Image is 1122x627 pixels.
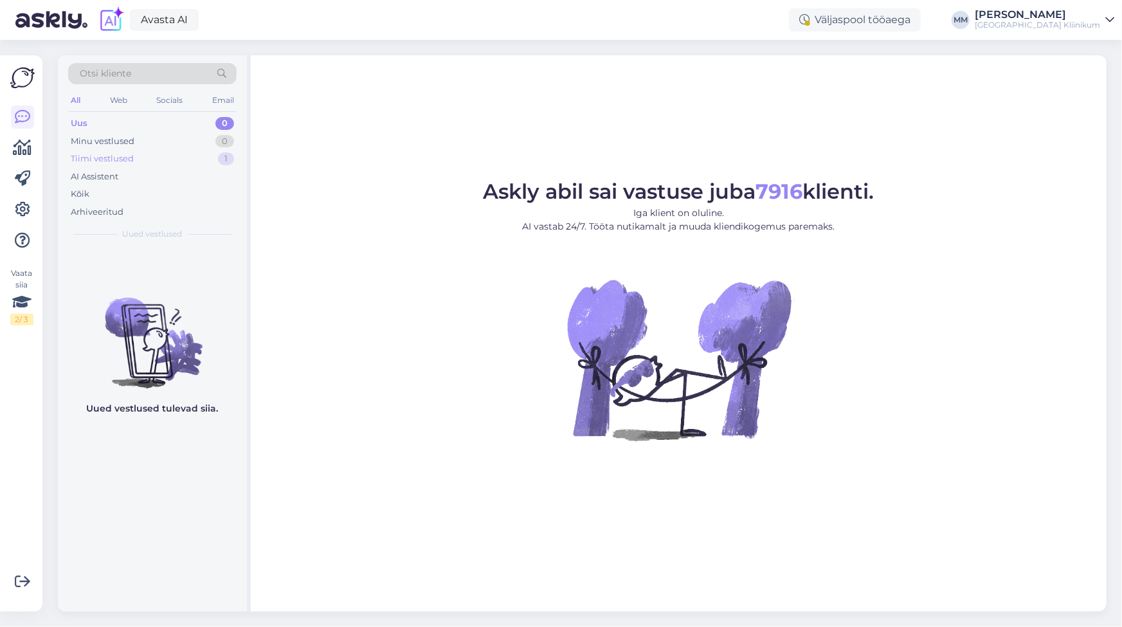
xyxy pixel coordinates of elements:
[87,402,219,415] p: Uued vestlused tulevad siia.
[10,314,33,325] div: 2 / 3
[975,20,1100,30] div: [GEOGRAPHIC_DATA] Kliinikum
[58,275,247,390] img: No chats
[218,152,234,165] div: 1
[71,152,134,165] div: Tiimi vestlused
[563,244,795,475] img: No Chat active
[130,9,199,31] a: Avasta AI
[71,135,134,148] div: Minu vestlused
[210,92,237,109] div: Email
[484,206,874,233] p: Iga klient on oluline. AI vastab 24/7. Tööta nutikamalt ja muuda kliendikogemus paremaks.
[975,10,1100,20] div: [PERSON_NAME]
[80,67,131,80] span: Otsi kliente
[71,170,118,183] div: AI Assistent
[107,92,130,109] div: Web
[154,92,185,109] div: Socials
[98,6,125,33] img: explore-ai
[975,10,1114,30] a: [PERSON_NAME][GEOGRAPHIC_DATA] Kliinikum
[952,11,970,29] div: MM
[71,206,123,219] div: Arhiveeritud
[68,92,83,109] div: All
[71,117,87,130] div: Uus
[215,117,234,130] div: 0
[71,188,89,201] div: Kõik
[10,66,35,90] img: Askly Logo
[10,268,33,325] div: Vaata siia
[123,228,183,240] span: Uued vestlused
[215,135,234,148] div: 0
[789,8,921,32] div: Väljaspool tööaega
[756,179,803,204] b: 7916
[484,179,874,204] span: Askly abil sai vastuse juba klienti.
